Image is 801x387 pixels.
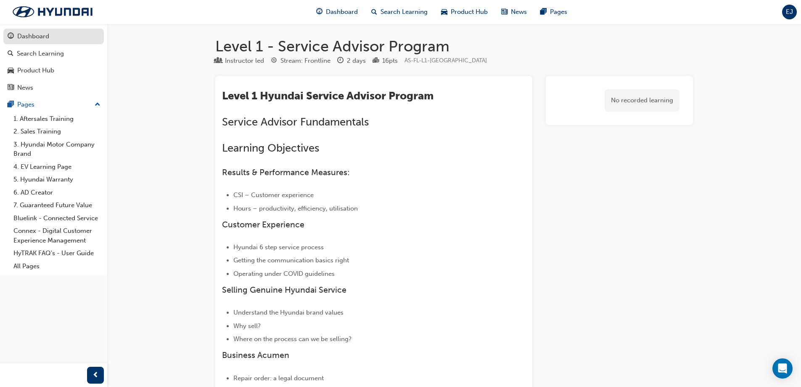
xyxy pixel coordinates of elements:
[772,358,793,379] div: Open Intercom Messenger
[373,57,379,65] span: podium-icon
[381,7,428,17] span: Search Learning
[3,63,104,78] a: Product Hub
[225,56,264,66] div: Instructor led
[550,7,567,17] span: Pages
[233,191,314,199] span: CSI – Customer experience
[93,370,99,381] span: prev-icon
[233,205,358,212] span: Hours – productivity, efficiency, utilisation
[501,7,508,17] span: news-icon
[95,99,100,110] span: up-icon
[441,7,447,17] span: car-icon
[451,7,488,17] span: Product Hub
[222,220,304,230] span: Customer Experience
[534,3,574,21] a: pages-iconPages
[782,5,797,19] button: EJ
[3,29,104,44] a: Dashboard
[222,168,350,177] span: Results & Performance Measures:
[10,247,104,260] a: HyTRAK FAQ's - User Guide
[222,115,369,128] span: Service Advisor Fundamentals
[8,67,14,75] span: car-icon
[3,80,104,96] a: News
[215,56,264,66] div: Type
[17,100,34,109] div: Pages
[17,49,64,59] div: Search Learning
[17,32,49,41] div: Dashboard
[222,350,289,360] span: Business Acumen
[233,335,352,343] span: Where on the process can we be selling?
[271,56,330,66] div: Stream
[434,3,494,21] a: car-iconProduct Hub
[10,160,104,173] a: 4. EV Learning Page
[3,27,104,97] button: DashboardSearch LearningProduct HubNews
[4,3,101,21] img: Trak
[10,112,104,125] a: 1. Aftersales Training
[10,125,104,138] a: 2. Sales Training
[3,46,104,61] a: Search Learning
[371,7,377,17] span: search-icon
[10,173,104,186] a: 5. Hyundai Warranty
[337,57,344,65] span: clock-icon
[3,97,104,112] button: Pages
[17,83,33,93] div: News
[10,199,104,212] a: 7. Guaranteed Future Value
[10,212,104,225] a: Bluelink - Connected Service
[347,56,366,66] div: 2 days
[10,138,104,160] a: 3. Hyundai Motor Company Brand
[233,270,335,278] span: Operating under COVID guidelines
[233,322,261,330] span: Why sell?
[511,7,527,17] span: News
[786,7,793,17] span: EJ
[222,141,319,155] span: Learning Objectives
[326,7,358,17] span: Dashboard
[222,285,346,295] span: Selling Genuine Hyundai Service
[233,243,324,251] span: Hyundai 6 step service process
[316,7,323,17] span: guage-icon
[8,33,14,40] span: guage-icon
[8,84,14,92] span: news-icon
[494,3,534,21] a: news-iconNews
[8,50,13,58] span: search-icon
[233,309,344,316] span: Understand the Hyundai brand values
[404,57,487,64] span: Learning resource code
[17,66,54,75] div: Product Hub
[10,186,104,199] a: 6. AD Creator
[540,7,547,17] span: pages-icon
[222,89,434,102] span: Level 1 Hyundai Service Advisor Program
[10,224,104,247] a: Connex - Digital Customer Experience Management
[233,256,349,264] span: Getting the communication basics right
[382,56,398,66] div: 16 pts
[373,56,398,66] div: Points
[233,374,324,382] span: Repair order: a legal document
[8,101,14,109] span: pages-icon
[337,56,366,66] div: Duration
[10,260,104,273] a: All Pages
[605,89,679,112] div: No recorded learning
[280,56,330,66] div: Stream: Frontline
[365,3,434,21] a: search-iconSearch Learning
[215,57,222,65] span: learningResourceType_INSTRUCTOR_LED-icon
[215,37,693,56] h1: Level 1 - Service Advisor Program
[271,57,277,65] span: target-icon
[309,3,365,21] a: guage-iconDashboard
